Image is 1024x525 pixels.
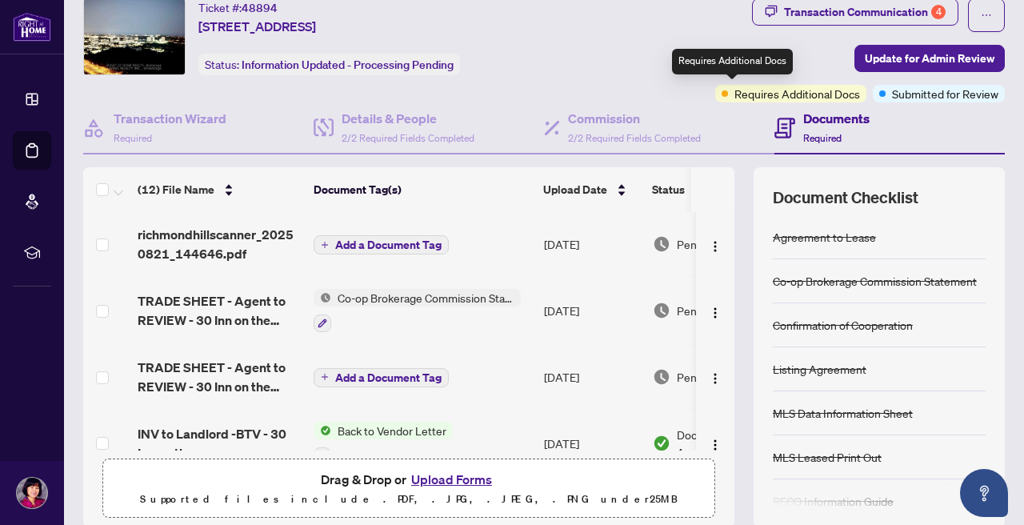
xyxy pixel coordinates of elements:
span: INV to Landlord -BTV - 30 Inn on the [GEOGRAPHIC_DATA] E 3906.pdf [138,424,301,463]
th: Status [646,167,782,212]
h4: Commission [568,109,701,128]
td: [DATE] [538,345,646,409]
span: Add a Document Tag [335,372,442,383]
span: Update for Admin Review [865,46,994,71]
button: Update for Admin Review [854,45,1005,72]
div: Requires Additional Docs [672,49,793,74]
img: Document Status [653,368,670,386]
button: Add a Document Tag [314,368,449,387]
div: Confirmation of Cooperation [773,316,913,334]
span: (12) File Name [138,181,214,198]
img: Profile Icon [17,478,47,508]
img: Logo [709,372,722,385]
span: Drag & Drop orUpload FormsSupported files include .PDF, .JPG, .JPEG, .PNG under25MB [103,459,714,519]
div: Listing Agreement [773,360,866,378]
div: Agreement to Lease [773,228,876,246]
span: 48894 [242,1,278,15]
h4: Details & People [342,109,474,128]
span: Submitted for Review [892,85,998,102]
h4: Transaction Wizard [114,109,226,128]
h4: Documents [803,109,870,128]
img: Logo [709,240,722,253]
button: Open asap [960,469,1008,517]
span: 2/2 Required Fields Completed [568,132,701,144]
span: Drag & Drop or [321,469,497,490]
div: MLS Leased Print Out [773,448,882,466]
button: Logo [702,231,728,257]
img: Logo [709,307,722,319]
button: Logo [702,298,728,323]
span: Pending Review [677,302,757,319]
button: Status IconCo-op Brokerage Commission Statement [314,289,521,332]
img: Document Status [653,435,670,452]
span: 2/2 Required Fields Completed [342,132,474,144]
button: Logo [702,431,728,456]
img: Status Icon [314,422,331,439]
span: ellipsis [981,10,992,21]
p: Supported files include .PDF, .JPG, .JPEG, .PNG under 25 MB [113,490,705,509]
span: Information Updated - Processing Pending [242,58,454,72]
span: Document Approved [677,426,776,461]
span: plus [321,241,329,249]
span: Co-op Brokerage Commission Statement [331,289,521,307]
button: Add a Document Tag [314,235,449,254]
div: Co-op Brokerage Commission Statement [773,272,977,290]
span: [STREET_ADDRESS] [198,17,316,36]
img: logo [13,12,51,42]
img: Logo [709,439,722,451]
span: Pending Review [677,368,757,386]
button: Logo [702,364,728,390]
span: TRADE SHEET - Agent to REVIEW - 30 Inn on the [GEOGRAPHIC_DATA] E 3906.pdf [138,291,301,330]
span: Required [114,132,152,144]
div: 4 [931,5,946,19]
td: [DATE] [538,409,646,478]
span: Back to Vendor Letter [331,422,453,439]
span: Status [652,181,685,198]
span: Requires Additional Docs [734,85,860,102]
td: [DATE] [538,276,646,345]
td: [DATE] [538,212,646,276]
button: Status IconBack to Vendor Letter [314,422,453,465]
th: Upload Date [537,167,646,212]
span: Pending Review [677,235,757,253]
div: Status: [198,54,460,75]
img: Document Status [653,302,670,319]
button: Upload Forms [406,469,497,490]
span: richmondhillscanner_20250821_144646.pdf [138,225,301,263]
span: Upload Date [543,181,607,198]
th: Document Tag(s) [307,167,537,212]
span: Add a Document Tag [335,239,442,250]
span: plus [321,373,329,381]
img: Document Status [653,235,670,253]
img: Status Icon [314,289,331,307]
th: (12) File Name [131,167,307,212]
span: Required [803,132,842,144]
span: Document Checklist [773,186,918,209]
div: MLS Data Information Sheet [773,404,913,422]
span: TRADE SHEET - Agent to REVIEW - 30 Inn on the [GEOGRAPHIC_DATA] E 3906.pdf [138,358,301,396]
button: Add a Document Tag [314,367,449,387]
